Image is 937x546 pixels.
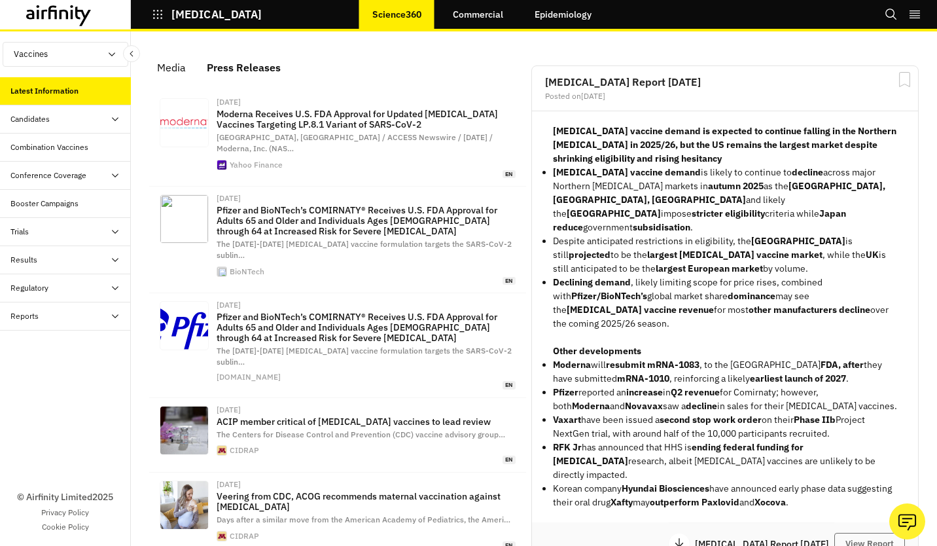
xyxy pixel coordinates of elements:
[217,267,226,276] img: faviconV2.png
[149,90,526,187] a: [DATE]Moderna Receives U.S. FDA Approval for Updated [MEDICAL_DATA] Vaccines Targeting LP.8.1 Var...
[708,180,764,192] strong: autumn 2025
[217,132,493,153] span: [GEOGRAPHIC_DATA], [GEOGRAPHIC_DATA] / ACCESS Newswire / [DATE] / Moderna, Inc. (NAS …
[41,507,89,519] a: Privacy Policy
[751,235,845,247] strong: [GEOGRAPHIC_DATA]
[217,301,516,309] div: [DATE]
[567,208,661,219] strong: [GEOGRAPHIC_DATA]
[10,310,39,322] div: Reports
[794,414,836,426] strong: Phase IIb
[217,160,226,170] img: favicon-180x180.png
[686,400,717,412] strong: decline
[606,359,699,371] strong: resubmit mRNA-1083
[553,482,897,509] p: Korean company have announced early phase data suggesting their oral drug may and .
[866,249,879,261] strong: UK
[217,194,516,202] div: [DATE]
[821,359,864,371] strong: FDA, after
[750,373,846,384] strong: earliest launch of 2027
[3,42,128,67] button: Vaccines
[773,304,870,316] strong: manufacturers decline
[149,187,526,293] a: [DATE]Pfizer and BioNTech’s COMIRNATY® Receives U.S. FDA Approval for Adults 65 and Older and Ind...
[152,3,262,26] button: [MEDICAL_DATA]
[728,290,775,302] strong: dominance
[372,9,421,20] p: Science360
[569,249,610,261] strong: projected
[217,481,516,488] div: [DATE]
[207,58,281,77] div: Press Releases
[217,239,512,260] span: The [DATE]-[DATE] [MEDICAL_DATA] vaccine formulation targets the SARS-CoV-2 sublin …
[656,263,763,274] strong: largest European market
[160,481,208,529] img: iStock-1421500349.jpg
[149,398,526,473] a: [DATE]ACIP member critical of [MEDICAL_DATA] vaccines to lead reviewThe Centers for Disease Contr...
[571,290,647,302] strong: Pfizer/BioNTech’s
[217,205,516,236] p: Pfizer and BioNTech’s COMIRNATY® Receives U.S. FDA Approval for Adults 65 and Older and Individua...
[10,254,37,266] div: Results
[896,71,913,88] svg: Bookmark Report
[671,386,720,398] strong: Q2 revenue
[553,359,591,371] strong: Moderna
[10,226,29,238] div: Trials
[160,302,208,350] img: logo-blue.svg
[10,282,48,294] div: Regulatory
[553,345,641,357] strong: Other developments
[692,208,765,219] strong: stricter eligibility
[230,532,259,540] div: CIDRAP
[217,491,516,512] p: Veering from CDC, ACOG recommends maternal vaccination against [MEDICAL_DATA]
[503,170,516,179] span: en
[123,45,140,62] button: Close Sidebar
[10,198,79,209] div: Booster Campaigns
[160,99,208,147] img: 2233b456baebcb9b5dcb57d6eaa868ac
[633,221,690,233] strong: subsidisation
[553,276,897,331] p: , likely limiting scope for price rises, combined with global market share may see the for most o...
[622,482,709,494] strong: Hyundai Biosciences
[792,166,823,178] strong: decline
[42,521,89,533] a: Cookie Policy
[650,496,739,508] strong: outperform Paxlovid
[626,386,663,398] strong: increase
[10,170,86,181] div: Conference Coverage
[503,277,516,285] span: en
[625,400,663,412] strong: Novavax
[610,496,633,508] strong: Xafty
[217,98,516,106] div: [DATE]
[160,407,208,454] img: moderna_vials_and_syringes-eric_garcetti.jpg
[10,141,88,153] div: Combination Vaccines
[230,446,259,454] div: CIDRAP
[230,268,264,276] div: BioNTech
[660,414,762,426] strong: second stop work order
[149,293,526,397] a: [DATE]Pfizer and BioNTech’s COMIRNATY® Receives U.S. FDA Approval for Adults 65 and Older and Ind...
[553,166,897,234] li: is likely to continue to across major Northern [MEDICAL_DATA] markets in as the and likely the im...
[553,125,896,164] strong: [MEDICAL_DATA] vaccine demand is expected to continue falling in the Northern [MEDICAL_DATA] in 2...
[553,413,897,441] p: have been issued a on their Project NextGen trial, with around half of the 10,000 participants re...
[749,304,771,316] strong: other
[553,441,582,453] strong: RFK Jr
[217,446,226,455] img: favicon.ico
[754,496,786,508] strong: Xocova
[171,9,262,20] p: [MEDICAL_DATA]
[572,400,610,412] strong: Moderna
[217,429,505,439] span: The Centers for Disease Control and Prevention (CDC) vaccine advisory group …
[885,3,898,26] button: Search
[230,161,283,169] div: Yahoo Finance
[503,456,516,464] span: en
[217,346,512,367] span: The [DATE]-[DATE] [MEDICAL_DATA] vaccine formulation targets the SARS-CoV-2 sublin …
[503,381,516,390] span: en
[160,195,208,243] img: bnt-logo--colored.svg
[553,441,897,482] p: has announced that HHS is research, albeit [MEDICAL_DATA] vaccines are unlikely to be directly im...
[10,85,79,97] div: Latest Information
[545,77,905,87] h2: [MEDICAL_DATA] Report [DATE]
[217,532,226,541] img: favicon.ico
[545,92,905,100] div: Posted on [DATE]
[553,414,581,426] strong: Vaxart
[217,406,516,414] div: [DATE]
[217,373,281,381] div: [DOMAIN_NAME]
[567,304,714,316] strong: [MEDICAL_DATA] vaccine revenue
[17,490,113,504] p: © Airfinity Limited 2025
[889,503,925,539] button: Ask our analysts
[617,373,669,384] strong: mRNA-1010
[553,386,897,413] p: reported an in for Comirnaty; however, both and saw a in sales for their [MEDICAL_DATA] vaccines.
[553,234,897,276] p: Despite anticipated restrictions in eligibility, the is still to be the , while the is still anti...
[553,386,578,398] strong: Pfizer
[157,58,186,77] div: Media
[217,416,516,427] p: ACIP member critical of [MEDICAL_DATA] vaccines to lead review
[553,166,701,178] strong: [MEDICAL_DATA] vaccine demand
